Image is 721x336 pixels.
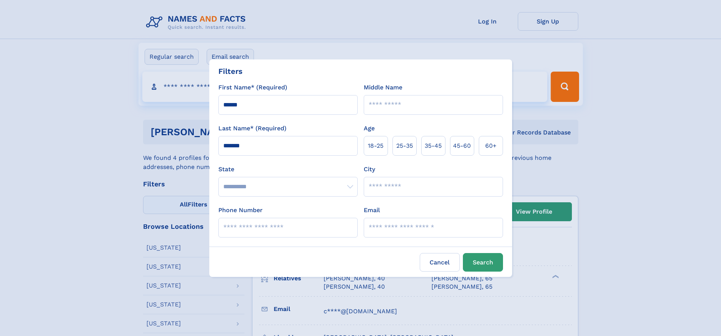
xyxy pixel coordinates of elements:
[425,141,442,150] span: 35‑45
[453,141,471,150] span: 45‑60
[218,83,287,92] label: First Name* (Required)
[364,165,375,174] label: City
[218,165,358,174] label: State
[420,253,460,272] label: Cancel
[364,124,375,133] label: Age
[463,253,503,272] button: Search
[368,141,383,150] span: 18‑25
[218,206,263,215] label: Phone Number
[218,66,243,77] div: Filters
[218,124,287,133] label: Last Name* (Required)
[364,206,380,215] label: Email
[396,141,413,150] span: 25‑35
[485,141,497,150] span: 60+
[364,83,402,92] label: Middle Name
